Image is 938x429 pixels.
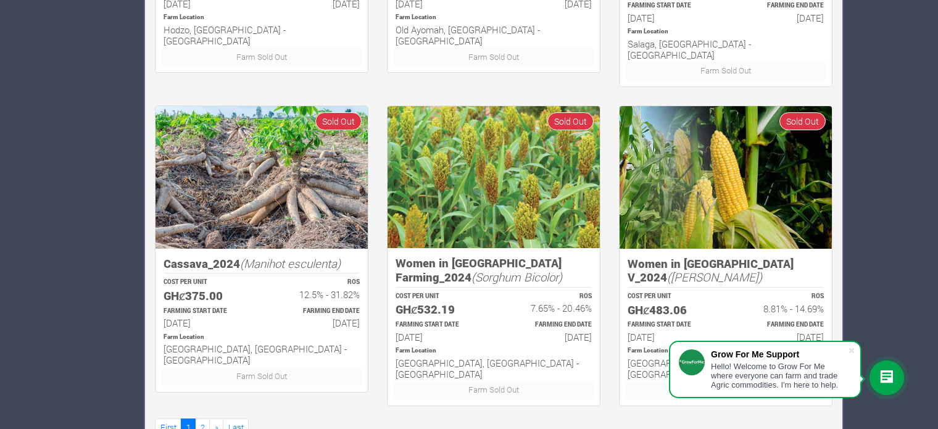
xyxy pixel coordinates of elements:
p: ROS [737,292,824,301]
p: COST PER UNIT [396,292,483,301]
span: Sold Out [779,112,826,130]
h5: Women in [GEOGRAPHIC_DATA] Farming_2024 [396,256,592,284]
p: Estimated Farming End Date [273,307,360,316]
h6: [DATE] [396,331,483,343]
span: Sold Out [547,112,594,130]
h6: [DATE] [628,331,715,343]
p: ROS [505,292,592,301]
h6: [GEOGRAPHIC_DATA], [GEOGRAPHIC_DATA] - [GEOGRAPHIC_DATA] [628,357,824,380]
h5: GHȼ483.06 [628,303,715,317]
h6: 7.65% - 20.46% [505,302,592,314]
h6: [DATE] [505,331,592,343]
i: (Manihot esculenta) [240,256,341,271]
h6: [DATE] [737,331,824,343]
img: growforme image [156,106,368,249]
h6: 12.5% - 31.82% [273,289,360,300]
h6: [DATE] [164,317,251,328]
p: Location of Farm [396,346,592,356]
p: Location of Farm [628,27,824,36]
h6: 8.81% - 14.69% [737,303,824,314]
h5: GHȼ375.00 [164,289,251,303]
p: Estimated Farming End Date [737,1,824,10]
div: Grow For Me Support [711,349,848,359]
p: Estimated Farming Start Date [628,320,715,330]
h5: Women in [GEOGRAPHIC_DATA] V_2024 [628,257,824,285]
p: Location of Farm [164,13,360,22]
h5: GHȼ532.19 [396,302,483,317]
h6: Salaga, [GEOGRAPHIC_DATA] - [GEOGRAPHIC_DATA] [628,38,824,60]
i: (Sorghum Bicolor) [471,269,562,285]
p: COST PER UNIT [164,278,251,287]
p: ROS [273,278,360,287]
h5: Cassava_2024 [164,257,360,271]
i: ([PERSON_NAME]) [667,269,762,285]
h6: [DATE] [737,12,824,23]
h6: Old Ayomah, [GEOGRAPHIC_DATA] - [GEOGRAPHIC_DATA] [396,24,592,46]
p: Estimated Farming End Date [505,320,592,330]
p: Location of Farm [628,346,824,356]
p: Estimated Farming Start Date [396,320,483,330]
h6: [GEOGRAPHIC_DATA], [GEOGRAPHIC_DATA] - [GEOGRAPHIC_DATA] [396,357,592,380]
div: Hello! Welcome to Grow For Me where everyone can farm and trade Agric commodities. I'm here to help. [711,362,848,389]
p: Estimated Farming Start Date [628,1,715,10]
h6: [GEOGRAPHIC_DATA], [GEOGRAPHIC_DATA] - [GEOGRAPHIC_DATA] [164,343,360,365]
h6: [DATE] [628,12,715,23]
p: COST PER UNIT [628,292,715,301]
h6: [DATE] [273,317,360,328]
span: Sold Out [315,112,362,130]
h6: Hodzo, [GEOGRAPHIC_DATA] - [GEOGRAPHIC_DATA] [164,24,360,46]
p: Location of Farm [164,333,360,342]
p: Estimated Farming Start Date [164,307,251,316]
img: growforme image [620,106,832,249]
p: Estimated Farming End Date [737,320,824,330]
img: growforme image [388,106,600,248]
p: Location of Farm [396,13,592,22]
